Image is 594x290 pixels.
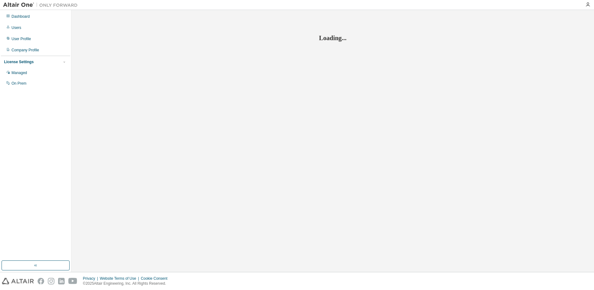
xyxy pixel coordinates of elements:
[11,14,30,19] div: Dashboard
[68,278,77,284] img: youtube.svg
[38,278,44,284] img: facebook.svg
[83,276,100,281] div: Privacy
[83,281,171,286] p: © 2025 Altair Engineering, Inc. All Rights Reserved.
[4,59,34,64] div: License Settings
[11,81,26,86] div: On Prem
[141,276,171,281] div: Cookie Consent
[100,276,141,281] div: Website Terms of Use
[11,70,27,75] div: Managed
[11,25,21,30] div: Users
[48,278,54,284] img: instagram.svg
[193,34,473,42] h2: Loading...
[58,278,65,284] img: linkedin.svg
[11,36,31,41] div: User Profile
[3,2,81,8] img: Altair One
[11,48,39,53] div: Company Profile
[2,278,34,284] img: altair_logo.svg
